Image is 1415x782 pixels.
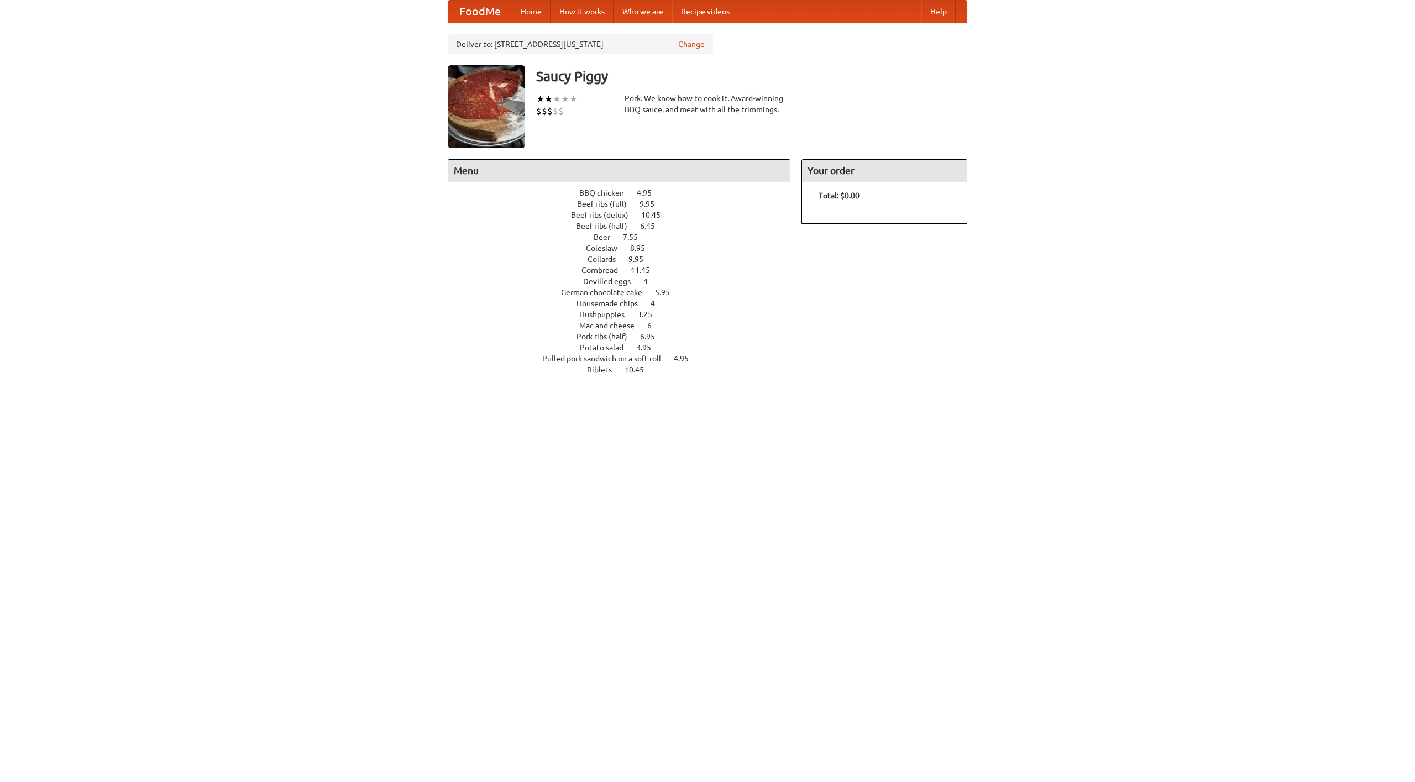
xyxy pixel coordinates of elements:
span: Coleslaw [586,244,628,253]
span: 4.95 [637,188,663,197]
a: Housemade chips 4 [577,299,675,308]
li: $ [542,105,547,117]
a: Who we are [614,1,672,23]
a: Beef ribs (full) 9.95 [577,200,675,208]
span: 4.95 [674,354,700,363]
span: Beef ribs (delux) [571,211,640,219]
a: Beer 7.55 [594,233,658,242]
span: Potato salad [580,343,635,352]
a: Help [921,1,956,23]
a: Home [512,1,551,23]
li: ★ [544,93,553,105]
img: angular.jpg [448,65,525,148]
h4: Menu [448,160,790,182]
a: Coleslaw 8.95 [586,244,665,253]
a: German chocolate cake 5.95 [561,288,690,297]
span: 5.95 [655,288,681,297]
span: German chocolate cake [561,288,653,297]
a: Change [678,39,705,50]
span: 11.45 [631,266,661,275]
span: 3.95 [636,343,662,352]
span: Beef ribs (full) [577,200,638,208]
h3: Saucy Piggy [536,65,967,87]
a: BBQ chicken 4.95 [579,188,672,197]
li: ★ [536,93,544,105]
a: Pork ribs (half) 6.95 [577,332,675,341]
span: Riblets [587,365,623,374]
span: 10.45 [641,211,672,219]
span: 9.95 [640,200,665,208]
a: Cornbread 11.45 [581,266,670,275]
span: 4 [643,277,659,286]
a: Riblets 10.45 [587,365,664,374]
a: Hushpuppies 3.25 [579,310,673,319]
a: Recipe videos [672,1,738,23]
h4: Your order [802,160,967,182]
a: FoodMe [448,1,512,23]
span: Beef ribs (half) [576,222,638,230]
a: Mac and cheese 6 [579,321,672,330]
a: Pulled pork sandwich on a soft roll 4.95 [542,354,709,363]
span: 10.45 [625,365,655,374]
span: 3.25 [637,310,663,319]
span: Collards [588,255,627,264]
li: ★ [569,93,578,105]
div: Deliver to: [STREET_ADDRESS][US_STATE] [448,34,713,54]
span: 6.45 [640,222,666,230]
li: $ [536,105,542,117]
span: Pulled pork sandwich on a soft roll [542,354,672,363]
b: Total: $0.00 [819,191,860,200]
span: Cornbread [581,266,629,275]
span: Pork ribs (half) [577,332,638,341]
span: BBQ chicken [579,188,635,197]
li: $ [547,105,553,117]
a: Potato salad 3.95 [580,343,672,352]
span: 4 [651,299,666,308]
span: Devilled eggs [583,277,642,286]
span: Hushpuppies [579,310,636,319]
li: ★ [553,93,561,105]
span: Beer [594,233,621,242]
span: 8.95 [630,244,656,253]
span: Mac and cheese [579,321,646,330]
a: Devilled eggs 4 [583,277,668,286]
a: Beef ribs (delux) 10.45 [571,211,681,219]
li: $ [558,105,564,117]
span: 9.95 [628,255,654,264]
li: ★ [561,93,569,105]
a: How it works [551,1,614,23]
div: Pork. We know how to cook it. Award-winning BBQ sauce, and meat with all the trimmings. [625,93,790,115]
span: Housemade chips [577,299,649,308]
a: Beef ribs (half) 6.45 [576,222,675,230]
span: 6.95 [640,332,666,341]
a: Collards 9.95 [588,255,664,264]
span: 7.55 [623,233,649,242]
li: $ [553,105,558,117]
span: 6 [647,321,663,330]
